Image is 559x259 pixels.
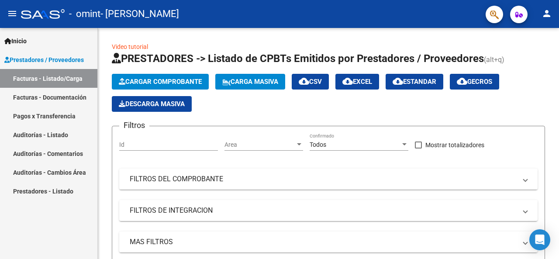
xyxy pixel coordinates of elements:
span: Todos [310,141,326,148]
button: EXCEL [335,74,379,90]
span: Gecros [457,78,492,86]
button: Estandar [386,74,443,90]
span: Descarga Masiva [119,100,185,108]
span: CSV [299,78,322,86]
button: CSV [292,74,329,90]
mat-expansion-panel-header: MAS FILTROS [119,231,538,252]
mat-panel-title: FILTROS DE INTEGRACION [130,206,517,215]
button: Cargar Comprobante [112,74,209,90]
app-download-masive: Descarga masiva de comprobantes (adjuntos) [112,96,192,112]
mat-panel-title: FILTROS DEL COMPROBANTE [130,174,517,184]
div: Open Intercom Messenger [529,229,550,250]
h3: Filtros [119,119,149,131]
span: - omint [69,4,100,24]
mat-icon: cloud_download [342,76,353,86]
span: Prestadores / Proveedores [4,55,84,65]
mat-icon: cloud_download [299,76,309,86]
span: Mostrar totalizadores [425,140,484,150]
button: Descarga Masiva [112,96,192,112]
button: Gecros [450,74,499,90]
a: Video tutorial [112,43,148,50]
span: Estandar [393,78,436,86]
mat-icon: menu [7,8,17,19]
span: EXCEL [342,78,372,86]
span: Carga Masiva [222,78,278,86]
span: Area [224,141,295,148]
mat-icon: person [542,8,552,19]
mat-icon: cloud_download [393,76,403,86]
mat-icon: cloud_download [457,76,467,86]
mat-expansion-panel-header: FILTROS DEL COMPROBANTE [119,169,538,190]
mat-panel-title: MAS FILTROS [130,237,517,247]
button: Carga Masiva [215,74,285,90]
span: - [PERSON_NAME] [100,4,179,24]
mat-expansion-panel-header: FILTROS DE INTEGRACION [119,200,538,221]
span: Inicio [4,36,27,46]
span: (alt+q) [484,55,504,64]
span: PRESTADORES -> Listado de CPBTs Emitidos por Prestadores / Proveedores [112,52,484,65]
span: Cargar Comprobante [119,78,202,86]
